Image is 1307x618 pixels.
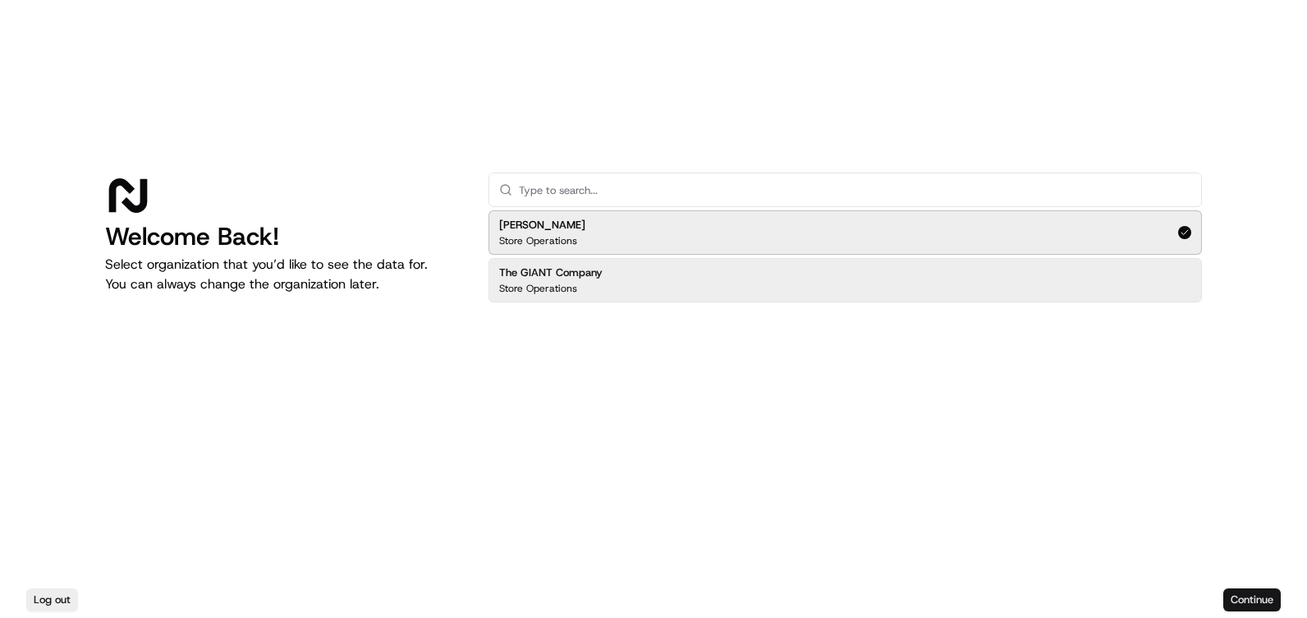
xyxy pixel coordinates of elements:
button: Continue [1223,588,1281,611]
div: Suggestions [488,207,1202,306]
p: Select organization that you’d like to see the data for. You can always change the organization l... [105,255,462,294]
h1: Welcome Back! [105,222,462,251]
p: Store Operations [499,234,577,247]
button: Log out [26,588,78,611]
h2: [PERSON_NAME] [499,218,585,233]
p: Store Operations [499,282,577,295]
input: Type to search... [519,173,1191,206]
h2: The GIANT Company [499,265,603,280]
